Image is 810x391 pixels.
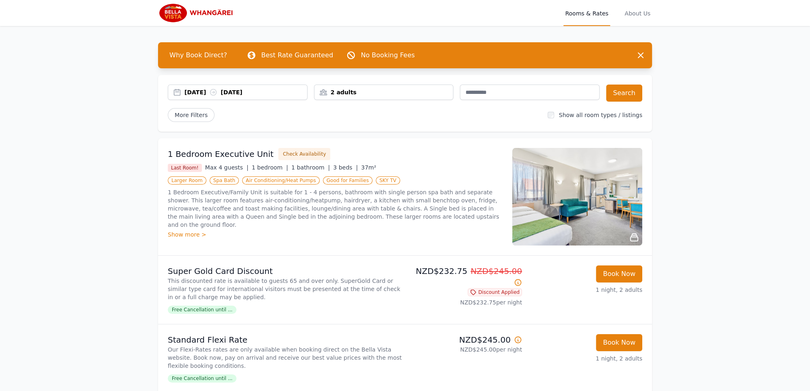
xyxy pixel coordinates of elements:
[168,148,273,160] h3: 1 Bedroom Executive Unit
[408,345,522,354] p: NZD$245.00 per night
[606,85,642,102] button: Search
[559,112,642,118] label: Show all room types / listings
[323,176,373,185] span: Good for Families
[158,3,236,23] img: Bella Vista Whangarei
[242,176,320,185] span: Air Conditioning/Heat Pumps
[168,345,402,370] p: Our Flexi-Rates rates are only available when booking direct on the Bella Vista website. Book now...
[314,88,453,96] div: 2 adults
[184,88,307,96] div: [DATE] [DATE]
[210,176,239,185] span: Spa Bath
[470,266,522,276] span: NZD$245.00
[333,164,358,171] span: 3 beds |
[168,164,202,172] span: Last Room!
[205,164,249,171] span: Max 4 guests |
[168,265,402,277] p: Super Gold Card Discount
[291,164,330,171] span: 1 bathroom |
[408,298,522,306] p: NZD$232.75 per night
[168,176,206,185] span: Larger Room
[468,288,522,296] span: Discount Applied
[528,286,642,294] p: 1 night, 2 adults
[168,188,502,229] p: 1 Bedroom Executive/Family Unit is suitable for 1 - 4 persons, bathroom with single person spa ba...
[168,374,236,382] span: Free Cancellation until ...
[596,265,642,282] button: Book Now
[361,50,415,60] p: No Booking Fees
[408,334,522,345] p: NZD$245.00
[361,164,376,171] span: 37m²
[168,108,214,122] span: More Filters
[261,50,333,60] p: Best Rate Guaranteed
[376,176,400,185] span: SKY TV
[278,148,330,160] button: Check Availability
[168,230,502,239] div: Show more >
[168,306,236,314] span: Free Cancellation until ...
[596,334,642,351] button: Book Now
[408,265,522,288] p: NZD$232.75
[168,334,402,345] p: Standard Flexi Rate
[252,164,288,171] span: 1 bedroom |
[168,277,402,301] p: This discounted rate is available to guests 65 and over only. SuperGold Card or similar type card...
[163,47,234,63] span: Why Book Direct?
[528,354,642,363] p: 1 night, 2 adults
